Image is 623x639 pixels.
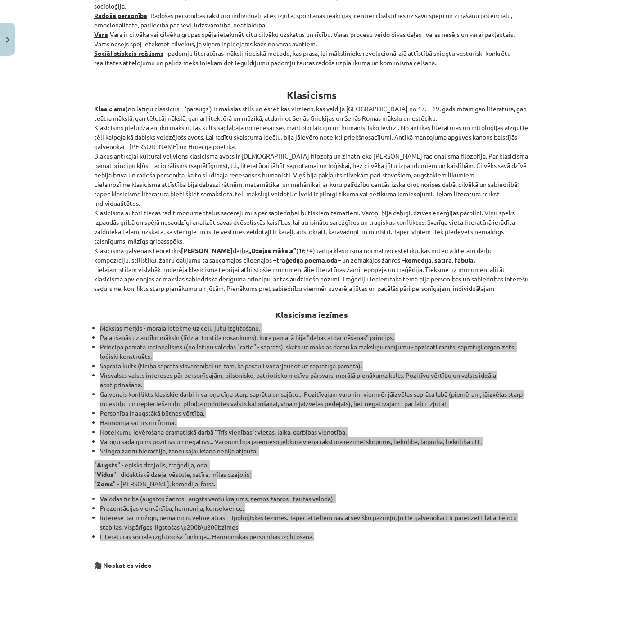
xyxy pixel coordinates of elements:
[94,30,108,38] strong: Vara
[100,446,529,456] li: Stingra žanru hierarhija, žanru sajaukšana nebija atļauta:
[326,256,338,264] strong: oda
[94,11,147,19] strong: Radoša personība
[275,309,348,320] strong: Klasicisma iezīmes
[97,480,113,488] strong: Zems
[94,49,163,57] strong: Sociālistiskais reālisms
[305,256,325,264] strong: poēma
[100,427,529,437] li: Noteikumu ievērošana dramatiskā darbā "Trīs vienības": vietas, laika, darbības vienotība.
[405,256,475,264] strong: komēdija, satīra, fabula.
[94,460,529,489] p: " " - episks dzejolis, traģēdija, oda; " " - didaktiskā dzeja, vēstule, satīra, mīlas dzejolis; "...
[94,104,529,293] p: (no latīņu classicus – ‘paraugs’) ir mākslas stils un estētikas virziens, kas valdīja [GEOGRAPHIC...
[276,256,303,264] strong: traģēdija
[248,246,296,254] strong: „Dzejas māksla”
[100,513,529,532] li: Interese par mūžīgo, nemainīgo, vēlme atrast tipoloģiskas iezīmes. Tāpēc attēliem nav atsevišķu p...
[100,418,529,427] li: Harmonija saturs un forma.
[100,494,529,503] li: Valodas tīrība (augstos žanros - augsts vārdu krājums, zemos žanros - tautas valoda);
[100,390,529,408] li: Galvenais konflikts klasiskie darbi ir varoņa cīņa starp saprātu un sajūtu... Pozitīvajam varonim...
[100,342,529,361] li: Principa pamatā racionālisms ((no latīņu valodas "ratio" - saprāts), skats uz mākslas darbu kā mā...
[100,333,529,342] li: Paļaušanās uz antīko mākslu (līdz ar to stila nosaukums), kura pamatā bija "dabas atdarināšanas" ...
[6,37,9,43] img: icon-close-lesson-0947bae3869378f0d4975bcd49f059093ad1ed9edebbc8119c70593378902aed.svg
[181,246,233,254] strong: [PERSON_NAME]
[97,470,113,478] strong: Vidus
[100,408,529,418] li: Personība ir augstākā būtnes vērtība.
[100,503,529,513] li: Prezentācijas vienkāršība, harmonija, konsekvence.
[94,104,126,113] strong: Klasicisms
[94,561,152,569] strong: 🎥 Noskaties video
[287,89,337,102] b: Klasicisms
[100,532,529,541] li: Literatūras sociālā izglītojošā funkcija... Harmoniskas personības izglītošana.
[100,361,529,371] li: Saprāta kults (ticība saprāta visvarenībai un tam, ka pasauli var atjaunot uz saprātīga pamata).
[100,437,529,446] li: Varoņu sadalījums pozitīvs un negatīvs... Varonim bija jāiemieso jebkura viena rakstura iezīme: s...
[100,323,529,333] li: Mākslas mērķis - morālā ietekme uz cēlu jūtu izglītošanu.
[97,461,117,469] strong: Augsts
[100,371,529,390] li: Virsvalsts valsts intereses pār personīgajām, pilsonisko, patriotisko motīvu pārsvars, morālā pie...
